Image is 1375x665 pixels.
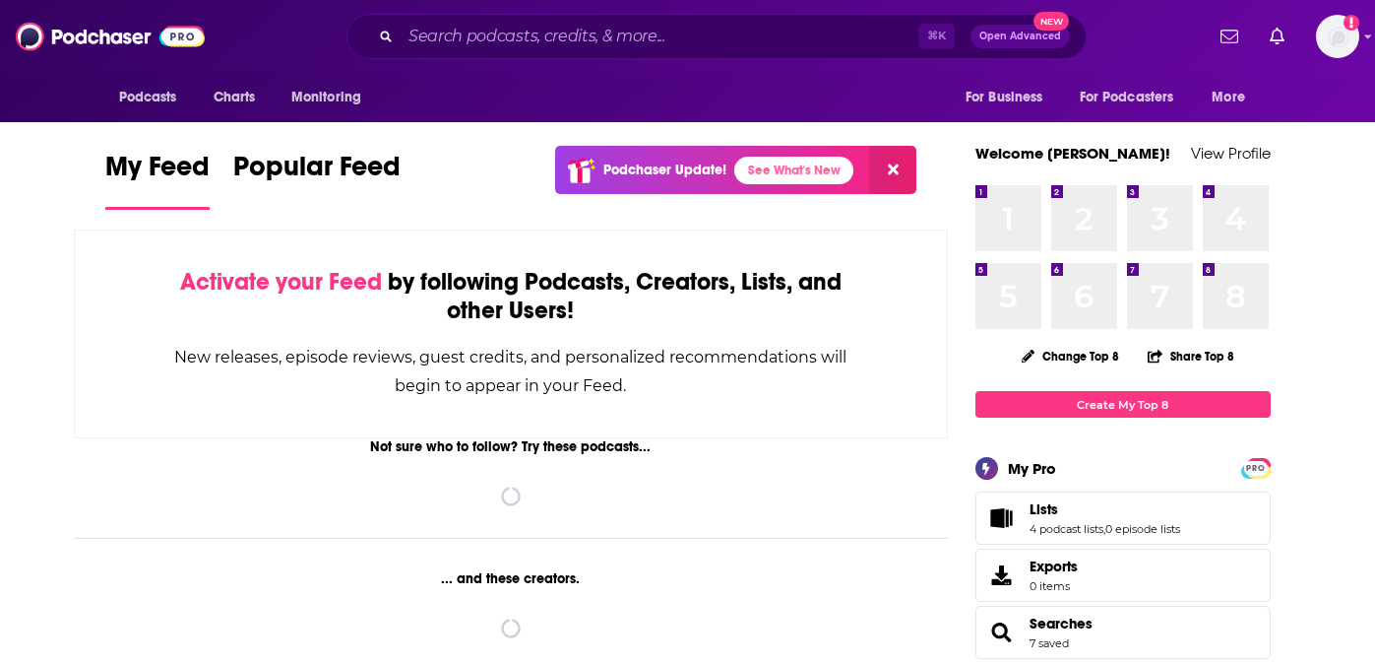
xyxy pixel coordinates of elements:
span: For Podcasters [1080,84,1174,111]
a: PRO [1244,460,1268,475]
a: Searches [982,619,1022,646]
div: My Pro [1008,459,1056,478]
button: open menu [1067,79,1203,116]
span: Logged in as teisenbe [1316,15,1359,58]
span: Activate your Feed [180,267,382,297]
span: Lists [975,492,1271,545]
input: Search podcasts, credits, & more... [401,21,918,52]
span: Podcasts [119,84,177,111]
a: Show notifications dropdown [1262,20,1292,53]
button: Share Top 8 [1147,337,1235,375]
span: 0 items [1030,579,1078,593]
a: 4 podcast lists [1030,522,1103,536]
div: New releases, episode reviews, guest credits, and personalized recommendations will begin to appe... [173,343,849,400]
a: Create My Top 8 [975,391,1271,418]
a: View Profile [1191,144,1271,163]
span: Exports [1030,558,1078,575]
a: Lists [1030,500,1180,518]
a: Show notifications dropdown [1213,20,1246,53]
button: open menu [278,79,387,116]
a: Lists [982,504,1022,532]
span: For Business [966,84,1043,111]
img: User Profile [1316,15,1359,58]
a: Welcome [PERSON_NAME]! [975,144,1170,163]
span: Open Advanced [979,32,1061,41]
img: Podchaser - Follow, Share and Rate Podcasts [16,18,205,55]
div: by following Podcasts, Creators, Lists, and other Users! [173,268,849,325]
a: Popular Feed [233,150,401,210]
span: Charts [214,84,256,111]
a: 0 episode lists [1105,522,1180,536]
span: Lists [1030,500,1058,518]
a: My Feed [105,150,210,210]
button: open menu [105,79,203,116]
div: ... and these creators. [74,570,949,587]
span: Searches [975,606,1271,659]
div: Search podcasts, credits, & more... [346,14,1087,59]
a: 7 saved [1030,636,1069,650]
button: Change Top 8 [1010,344,1132,368]
span: , [1103,522,1105,536]
button: Open AdvancedNew [970,25,1070,48]
span: Exports [982,562,1022,589]
a: See What's New [734,157,853,184]
svg: Add a profile image [1344,15,1359,31]
a: Searches [1030,615,1093,632]
span: Popular Feed [233,150,401,195]
a: Charts [201,79,268,116]
button: open menu [952,79,1068,116]
span: My Feed [105,150,210,195]
p: Podchaser Update! [603,162,726,178]
span: More [1212,84,1245,111]
button: open menu [1198,79,1270,116]
span: New [1033,12,1069,31]
span: PRO [1244,461,1268,476]
div: Not sure who to follow? Try these podcasts... [74,438,949,455]
button: Show profile menu [1316,15,1359,58]
span: ⌘ K [918,24,955,49]
a: Exports [975,549,1271,602]
span: Monitoring [291,84,361,111]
